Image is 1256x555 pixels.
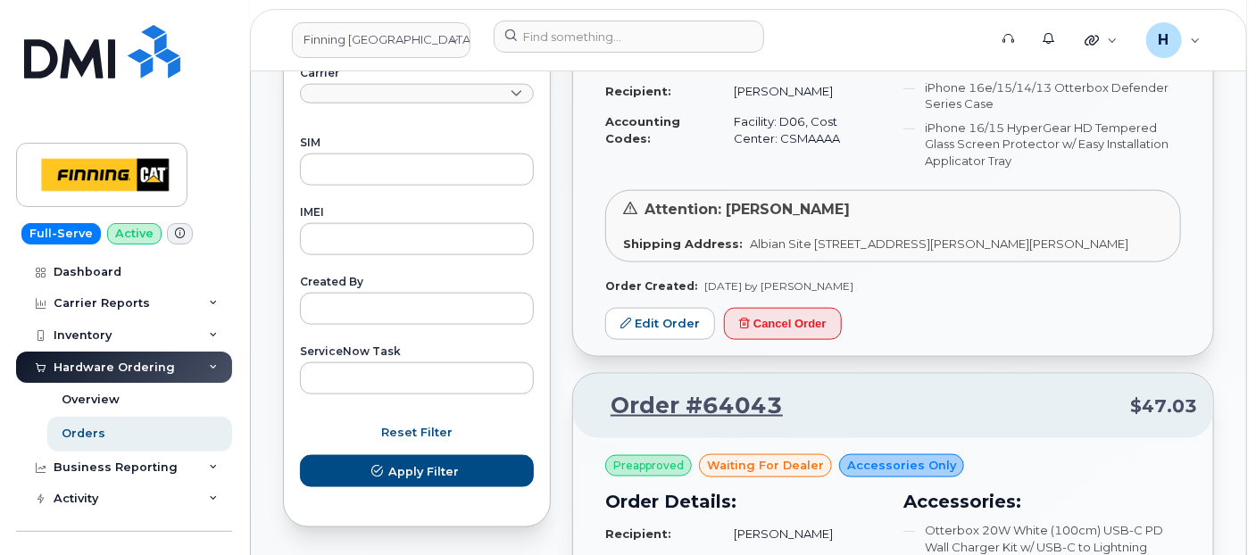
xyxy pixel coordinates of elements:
div: Quicklinks [1072,22,1130,58]
strong: Accounting Codes: [605,114,680,145]
label: Created By [300,277,534,287]
h3: Order Details: [605,488,883,515]
label: ServiceNow Task [300,346,534,357]
td: [PERSON_NAME] [718,518,882,550]
span: Albian Site [STREET_ADDRESS][PERSON_NAME][PERSON_NAME] [750,236,1128,251]
a: Finning Canada [292,22,470,58]
span: waiting for dealer [707,457,824,474]
td: [PERSON_NAME] [718,76,882,107]
h3: Accessories: [904,488,1182,515]
span: Attention: [PERSON_NAME] [645,201,850,218]
strong: Recipient: [605,526,671,541]
button: Reset Filter [300,416,534,448]
td: Facility: D06, Cost Center: CSMAAAA [718,106,882,153]
strong: Order Created: [605,279,697,293]
span: H [1159,29,1169,51]
div: hakaur@dminc.com [1134,22,1213,58]
button: Cancel Order [724,308,842,341]
input: Find something... [494,21,764,53]
span: [DATE] by [PERSON_NAME] [704,279,853,293]
span: Accessories Only [847,457,956,474]
span: Preapproved [613,458,684,474]
li: iPhone 16/15 HyperGear HD Tempered Glass Screen Protector w/ Easy Installation Applicator Tray [904,120,1182,170]
li: Otterbox 20W White (100cm) USB-C PD Wall Charger Kit w/ USB-C to Lightning [904,522,1182,555]
label: SIM [300,137,534,148]
strong: Shipping Address: [623,236,743,251]
label: IMEI [300,207,534,218]
button: Apply Filter [300,455,534,487]
span: Reset Filter [381,424,453,441]
span: $47.03 [1130,393,1197,419]
strong: Recipient: [605,84,671,98]
a: Edit Order [605,308,715,341]
span: Apply Filter [388,463,459,480]
li: iPhone 16e/15/14/13 Otterbox Defender Series Case [904,79,1182,112]
a: Order #64043 [589,390,783,422]
label: Carrier [300,68,534,79]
